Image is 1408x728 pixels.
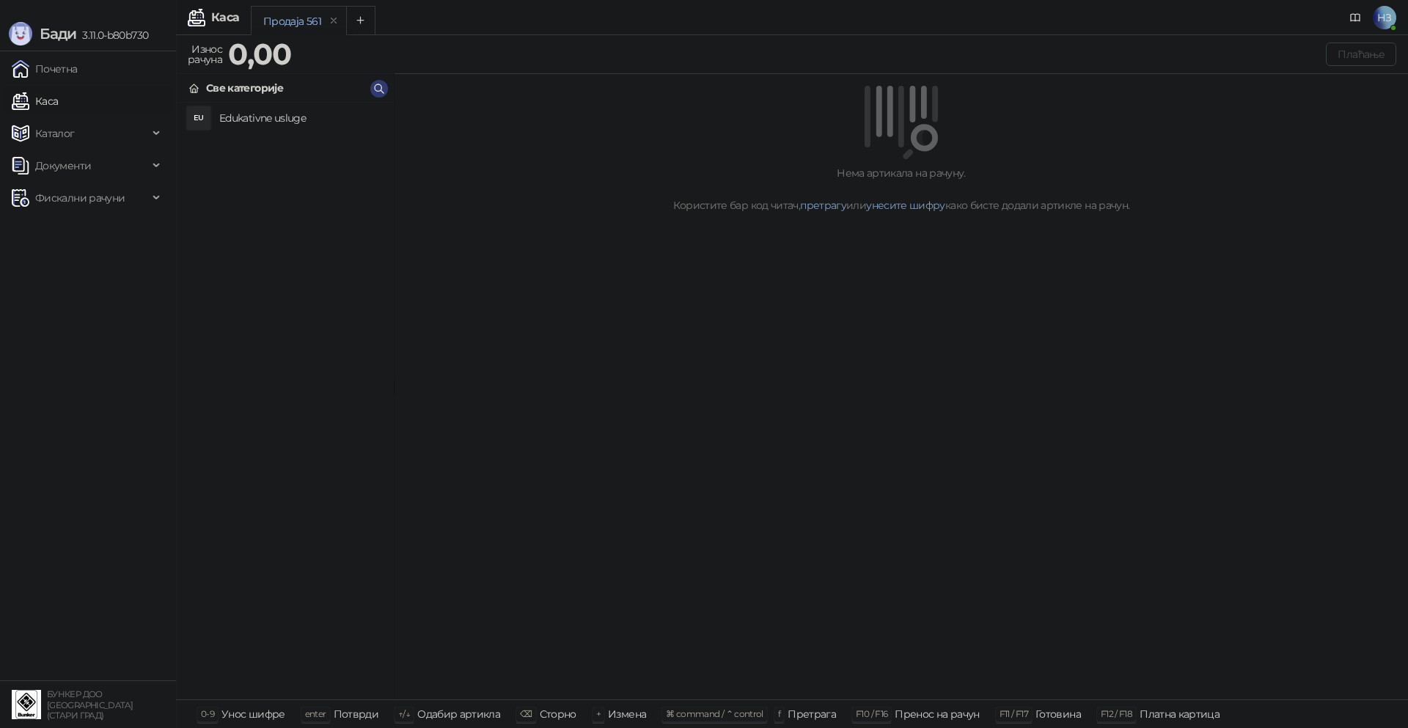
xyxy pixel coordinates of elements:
[788,705,836,724] div: Претрага
[398,708,410,719] span: ↑/↓
[305,708,326,719] span: enter
[346,6,375,35] button: Add tab
[40,25,76,43] span: Бади
[334,705,379,724] div: Потврди
[412,165,1390,213] div: Нема артикала на рачуну. Користите бар код читач, или како бисте додали артикле на рачун.
[856,708,887,719] span: F10 / F16
[800,199,846,212] a: претрагу
[1343,6,1367,29] a: Документација
[35,119,75,148] span: Каталог
[596,708,601,719] span: +
[12,87,58,116] a: Каса
[211,12,239,23] div: Каса
[76,29,148,42] span: 3.11.0-b80b730
[219,106,382,130] h4: Edukativne usluge
[666,708,763,719] span: ⌘ command / ⌃ control
[520,708,532,719] span: ⌫
[263,13,321,29] div: Продаја 561
[1101,708,1132,719] span: F12 / F18
[185,40,225,69] div: Износ рачуна
[12,54,78,84] a: Почетна
[12,690,41,719] img: 64x64-companyLogo-d200c298-da26-4023-afd4-f376f589afb5.jpeg
[187,106,210,130] div: EU
[47,689,133,721] small: БУНКЕР ДОО [GEOGRAPHIC_DATA] (СТАРИ ГРАД)
[324,15,343,27] button: remove
[228,36,291,72] strong: 0,00
[201,708,214,719] span: 0-9
[778,708,780,719] span: f
[35,151,91,180] span: Документи
[417,705,500,724] div: Одабир артикла
[1035,705,1081,724] div: Готовина
[177,103,394,699] div: grid
[608,705,646,724] div: Измена
[540,705,576,724] div: Сторно
[9,22,32,45] img: Logo
[221,705,285,724] div: Унос шифре
[866,199,945,212] a: унесите шифру
[1326,43,1396,66] button: Плаћање
[895,705,979,724] div: Пренос на рачун
[206,80,283,96] div: Све категорије
[35,183,125,213] span: Фискални рачуни
[1373,6,1396,29] span: НЗ
[1000,708,1028,719] span: F11 / F17
[1140,705,1220,724] div: Платна картица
